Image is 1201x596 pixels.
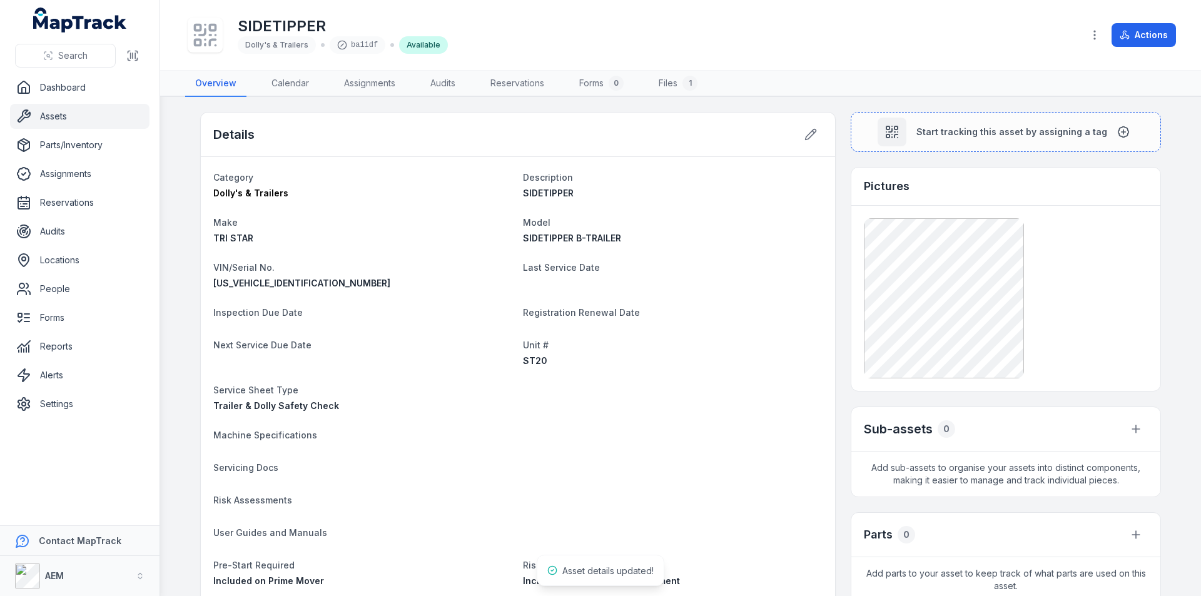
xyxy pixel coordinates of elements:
span: Unit # [523,340,549,350]
span: Servicing Docs [213,462,278,473]
span: SIDETIPPER [523,188,574,198]
h2: Details [213,126,255,143]
a: Locations [10,248,149,273]
a: Reservations [10,190,149,215]
a: Assignments [334,71,405,97]
span: Included on Truck Risk Assessment [523,575,680,586]
span: Description [523,172,573,183]
h2: Sub-assets [864,420,933,438]
span: Registration Renewal Date [523,307,640,318]
a: Files1 [649,71,707,97]
div: Available [399,36,448,54]
a: Dashboard [10,75,149,100]
span: Machine Specifications [213,430,317,440]
span: Service Sheet Type [213,385,298,395]
a: Audits [10,219,149,244]
span: Included on Prime Mover [213,575,324,586]
button: Actions [1112,23,1176,47]
a: Settings [10,391,149,417]
a: Alerts [10,363,149,388]
span: Pre-Start Required [213,560,295,570]
button: Start tracking this asset by assigning a tag [851,112,1161,152]
h1: SIDETIPPER [238,16,448,36]
a: Reports [10,334,149,359]
span: Make [213,217,238,228]
h3: Parts [864,526,893,543]
span: Dolly's & Trailers [245,40,308,49]
span: VIN/Serial No. [213,262,275,273]
strong: Contact MapTrack [39,535,121,546]
span: [US_VEHICLE_IDENTIFICATION_NUMBER] [213,278,390,288]
span: Start tracking this asset by assigning a tag [916,126,1107,138]
span: ST20 [523,355,547,366]
span: Asset details updated! [562,565,654,576]
span: TRI STAR [213,233,253,243]
a: MapTrack [33,8,127,33]
div: 1 [682,76,697,91]
div: 0 [898,526,915,543]
a: Overview [185,71,246,97]
a: Forms0 [569,71,634,97]
span: SIDETIPPER B-TRAILER [523,233,621,243]
a: Forms [10,305,149,330]
span: User Guides and Manuals [213,527,327,538]
span: Risk Assessment needed? [523,560,638,570]
span: Add sub-assets to organise your assets into distinct components, making it easier to manage and t... [851,452,1160,497]
a: Assignments [10,161,149,186]
span: Model [523,217,550,228]
span: Search [58,49,88,62]
a: Audits [420,71,465,97]
span: Category [213,172,253,183]
div: ba11df [330,36,385,54]
button: Search [15,44,116,68]
a: Parts/Inventory [10,133,149,158]
a: People [10,276,149,301]
span: Last Service Date [523,262,600,273]
a: Reservations [480,71,554,97]
span: Dolly's & Trailers [213,188,288,198]
h3: Pictures [864,178,910,195]
span: Trailer & Dolly Safety Check [213,400,339,411]
span: Inspection Due Date [213,307,303,318]
span: Next Service Due Date [213,340,312,350]
div: 0 [609,76,624,91]
div: 0 [938,420,955,438]
strong: AEM [45,570,64,581]
a: Assets [10,104,149,129]
a: Calendar [261,71,319,97]
span: Risk Assessments [213,495,292,505]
